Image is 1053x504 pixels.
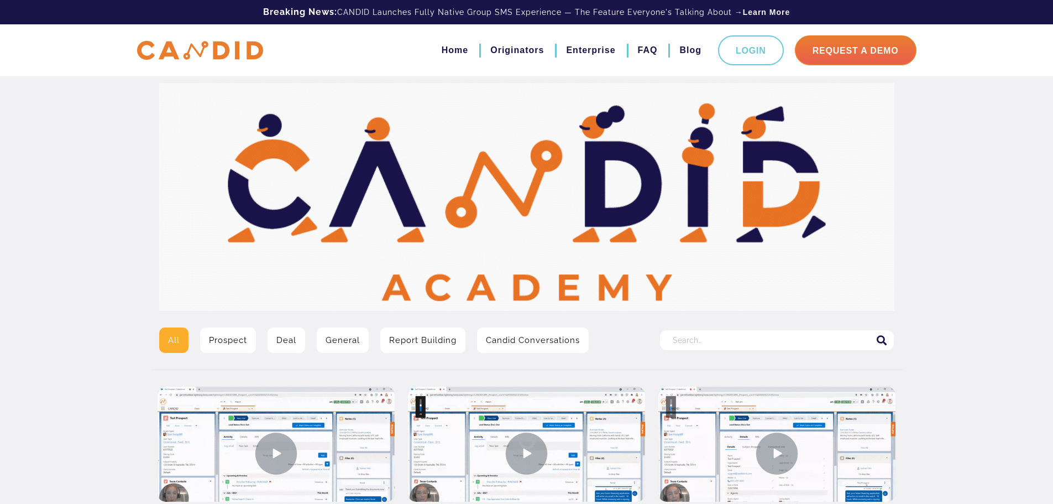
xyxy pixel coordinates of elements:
a: Learn More [743,7,790,18]
b: Breaking News: [263,7,337,17]
img: CANDID APP [137,41,263,60]
a: Home [442,41,468,60]
a: Candid Conversations [477,328,589,353]
a: Deal [268,328,305,353]
a: Enterprise [566,41,615,60]
a: Prospect [200,328,256,353]
a: Request A Demo [795,35,916,65]
a: Originators [490,41,544,60]
a: Report Building [380,328,465,353]
a: Blog [679,41,701,60]
a: FAQ [638,41,658,60]
a: General [317,328,369,353]
img: Video Library Hero [159,83,894,311]
a: All [159,328,188,353]
a: Login [718,35,784,65]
